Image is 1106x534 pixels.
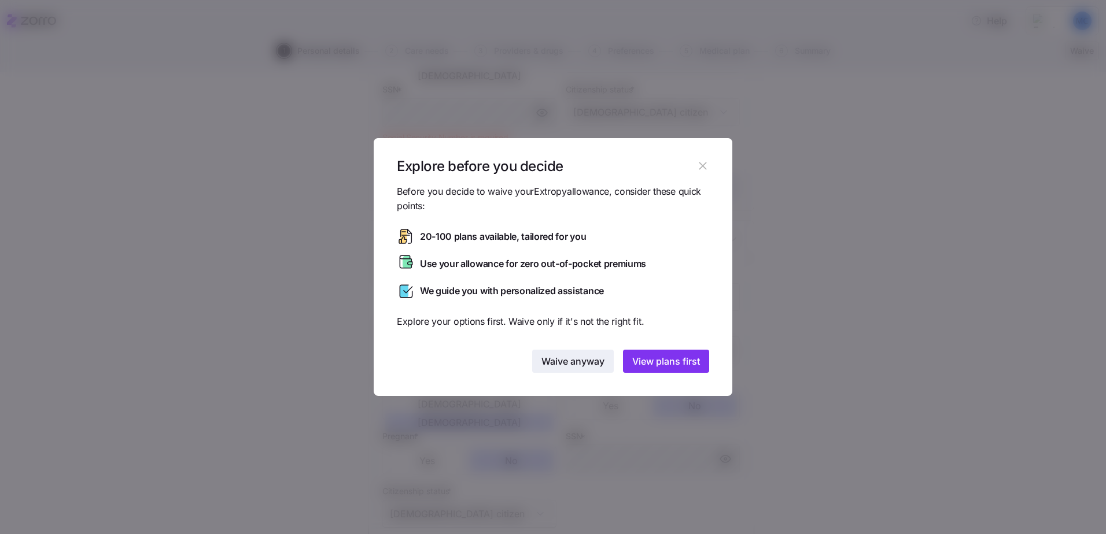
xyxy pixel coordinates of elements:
span: View plans first [632,354,700,368]
span: We guide you with personalized assistance [420,284,604,298]
span: 😐 [190,396,207,420]
span: 😃 [220,396,237,420]
button: View plans first [623,350,709,373]
button: Collapse window [348,5,370,27]
a: Open in help center [153,472,245,481]
h1: Explore before you decide [397,157,694,175]
span: smiley reaction [214,396,244,420]
span: Explore your options first. Waive only if it's not the right fit. [397,314,709,329]
span: 😞 [160,396,177,420]
span: 20-100 plans available, tailored for you [420,229,586,244]
div: Did this answer your question? [14,385,384,398]
span: Waive anyway [541,354,604,368]
span: Use your allowance for zero out-of-pocket premiums [420,257,646,271]
div: Close [370,5,390,25]
span: neutral face reaction [184,396,214,420]
span: disappointed reaction [154,396,184,420]
button: Waive anyway [532,350,614,373]
button: go back [8,5,30,27]
span: Before you decide to waive your Extropy allowance, consider these quick points: [397,184,709,213]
